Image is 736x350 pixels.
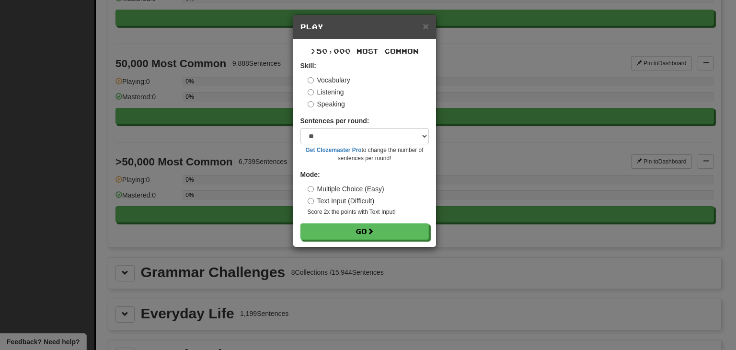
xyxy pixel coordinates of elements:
[300,146,429,163] small: to change the number of sentences per round!
[308,186,314,192] input: Multiple Choice (Easy)
[300,223,429,240] button: Go
[308,99,345,109] label: Speaking
[308,87,344,97] label: Listening
[300,116,369,126] label: Sentences per round:
[308,101,314,107] input: Speaking
[308,75,350,85] label: Vocabulary
[308,198,314,204] input: Text Input (Difficult)
[306,147,362,153] a: Get Clozemaster Pro
[310,47,419,55] span: >50,000 Most Common
[423,21,428,31] button: Close
[300,171,320,178] strong: Mode:
[308,89,314,95] input: Listening
[308,196,375,206] label: Text Input (Difficult)
[300,62,316,70] strong: Skill:
[300,22,429,32] h5: Play
[308,208,429,216] small: Score 2x the points with Text Input !
[308,77,314,83] input: Vocabulary
[308,184,384,194] label: Multiple Choice (Easy)
[423,21,428,32] span: ×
